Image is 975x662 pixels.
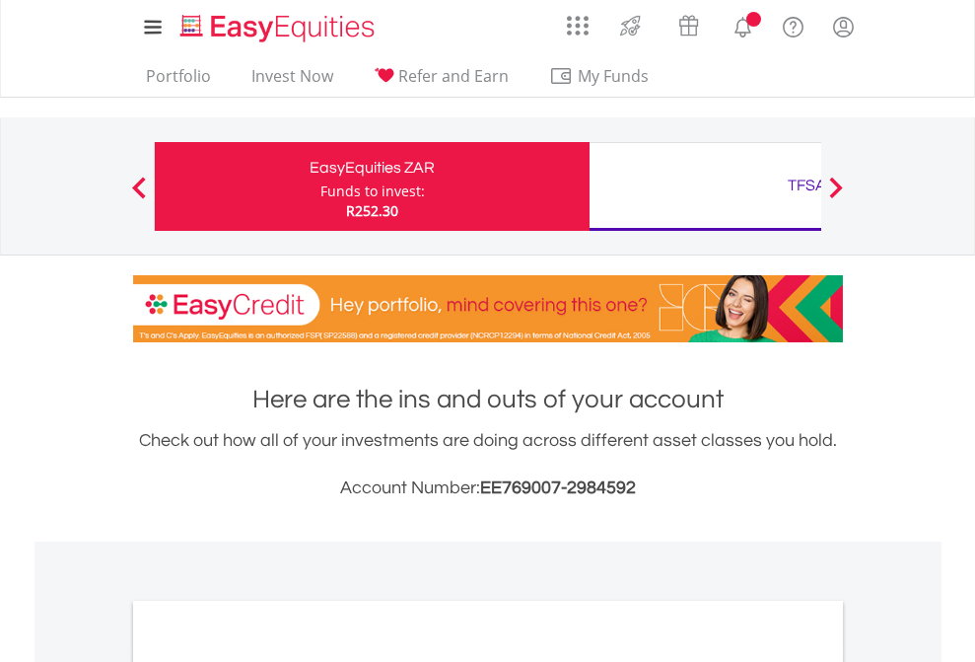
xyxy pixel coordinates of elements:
a: Invest Now [244,66,341,97]
div: Check out how all of your investments are doing across different asset classes you hold. [133,427,843,502]
button: Previous [119,186,159,206]
img: vouchers-v2.svg [672,10,705,41]
span: Refer and Earn [398,65,509,87]
h3: Account Number: [133,475,843,502]
a: FAQ's and Support [768,5,818,44]
img: EasyEquities_Logo.png [176,12,383,44]
span: My Funds [549,63,678,89]
button: Next [816,186,856,206]
a: Refer and Earn [366,66,517,97]
a: My Profile [818,5,869,48]
div: Funds to invest: [320,182,425,201]
img: grid-menu-icon.svg [567,15,589,37]
h1: Here are the ins and outs of your account [133,382,843,417]
a: Home page [173,5,383,44]
a: AppsGrid [554,5,601,37]
a: Vouchers [660,5,718,41]
div: EasyEquities ZAR [167,154,578,182]
a: Notifications [718,5,768,44]
span: R252.30 [346,201,398,220]
img: EasyCredit Promotion Banner [133,275,843,342]
img: thrive-v2.svg [614,10,647,41]
a: Portfolio [138,66,219,97]
span: EE769007-2984592 [480,478,636,497]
